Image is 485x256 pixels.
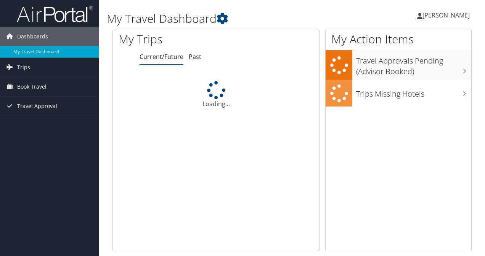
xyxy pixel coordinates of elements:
[107,11,354,27] h1: My Travel Dashboard
[189,52,201,61] a: Past
[113,81,319,108] div: Loading...
[326,50,471,80] a: Travel Approvals Pending (Advisor Booked)
[326,80,471,107] a: Trips Missing Hotels
[140,52,183,61] a: Current/Future
[17,58,30,77] span: Trips
[119,31,228,47] h1: My Trips
[17,27,48,46] span: Dashboards
[356,85,471,99] h3: Trips Missing Hotels
[356,52,471,77] h3: Travel Approvals Pending (Advisor Booked)
[417,4,477,27] a: [PERSON_NAME]
[17,77,47,96] span: Book Travel
[422,11,470,19] span: [PERSON_NAME]
[17,97,57,116] span: Travel Approval
[17,5,93,23] img: airportal-logo.png
[326,31,471,47] h1: My Action Items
